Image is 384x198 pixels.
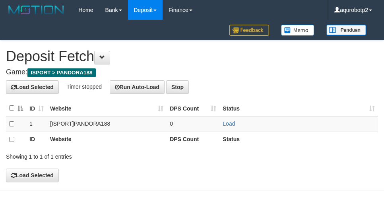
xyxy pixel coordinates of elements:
[219,101,378,116] th: Status: activate to sort column ascending
[27,68,96,77] span: ISPORT > PANDORA188
[6,4,66,16] img: MOTION_logo.png
[66,83,102,89] span: Timer stopped
[26,132,47,147] th: ID
[6,80,59,94] button: Load Selected
[6,149,154,161] div: Showing 1 to 1 of 1 entries
[281,25,314,36] img: Button%20Memo.svg
[170,120,173,127] span: 0
[47,116,167,132] td: [ISPORT] PANDORA188
[110,80,165,94] button: Run Auto-Load
[6,68,378,76] h4: Game:
[167,101,219,116] th: DPS Count: activate to sort column ascending
[326,25,366,35] img: panduan.png
[6,169,59,182] button: Load Selected
[219,132,378,147] th: Status
[26,116,47,132] td: 1
[6,49,378,64] h1: Deposit Fetch
[223,120,235,127] a: Load
[166,80,189,94] button: Stop
[47,132,167,147] th: Website
[26,101,47,116] th: ID: activate to sort column ascending
[229,25,269,36] img: Feedback.jpg
[167,132,219,147] th: DPS Count
[47,101,167,116] th: Website: activate to sort column ascending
